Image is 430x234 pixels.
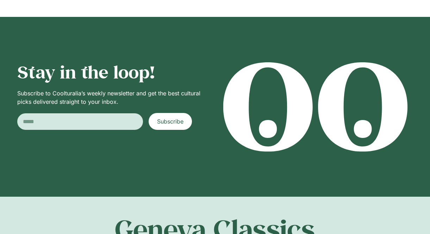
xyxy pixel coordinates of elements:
[149,113,192,130] button: Subscribe
[157,117,183,126] span: Subscribe
[17,113,192,130] form: New Form
[17,89,212,106] p: Subscribe to Coolturalia’s weekly newsletter and get the best cultural picks delivered straight t...
[17,62,212,82] h2: Stay in the loop!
